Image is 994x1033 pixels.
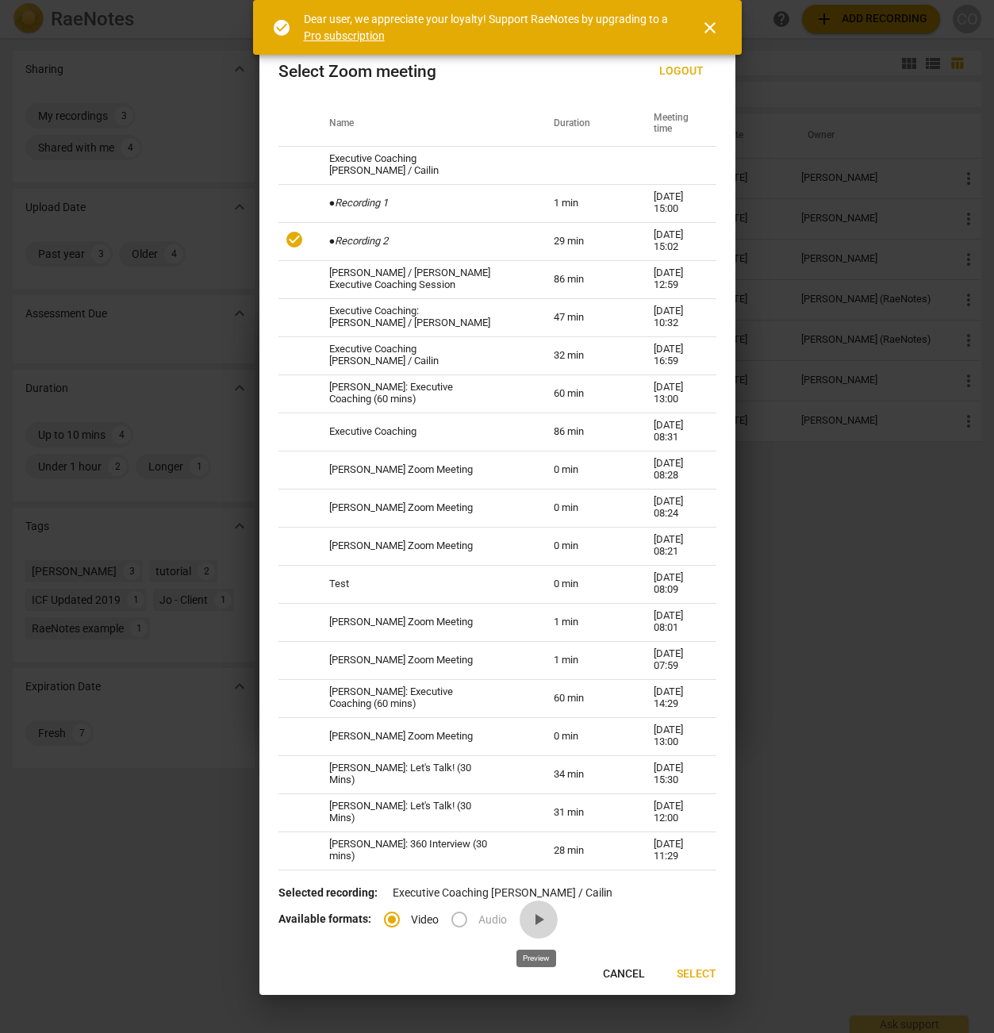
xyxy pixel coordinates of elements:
td: Executive Coaching [PERSON_NAME] / Cailin [310,336,535,374]
td: Executive Coaching [PERSON_NAME] / Cailin [310,146,535,184]
th: Name [310,102,535,146]
td: [PERSON_NAME]: Executive Coaching (60 mins) [310,374,535,413]
th: Duration [535,102,635,146]
td: 60 min [535,374,635,413]
td: 60 min [535,679,635,717]
span: Select [677,966,716,982]
td: [DATE] 12:00 [635,793,716,831]
div: Preview [516,950,556,967]
td: 31 min [535,793,635,831]
td: [DATE] 13:00 [635,374,716,413]
i: Recording 1 [335,197,388,209]
td: ● [310,222,535,260]
button: Select [664,960,729,989]
td: 34 min [535,755,635,793]
td: [DATE] 08:09 [635,565,716,603]
td: [DATE] 07:59 [635,641,716,679]
td: Executive Coaching [310,413,535,451]
td: [DATE] 08:21 [635,527,716,565]
b: Available formats: [278,912,371,925]
td: 1 min [535,641,635,679]
td: 0 min [535,565,635,603]
td: [DATE] 15:00 [635,184,716,222]
span: play_arrow [529,910,548,929]
td: [PERSON_NAME]: 360 Interview (30 mins) [310,870,535,908]
span: close [700,18,720,37]
td: [PERSON_NAME] Zoom Meeting [310,603,535,641]
td: Test [310,565,535,603]
a: Pro subscription [304,29,385,42]
td: [PERSON_NAME]: Executive Coaching (60 mins) [310,679,535,717]
td: 1 min [535,603,635,641]
td: [DATE] 10:32 [635,298,716,336]
div: File type [384,912,520,925]
td: [DATE] 08:24 [635,489,716,527]
td: [PERSON_NAME] Zoom Meeting [310,717,535,755]
td: 47 min [535,298,635,336]
td: [DATE] 16:59 [635,336,716,374]
td: [PERSON_NAME] Zoom Meeting [310,489,535,527]
span: Video [411,912,439,928]
td: ● [310,184,535,222]
td: 32 min [535,336,635,374]
td: 0 min [535,527,635,565]
td: [DATE] 11:29 [635,831,716,870]
td: Executive Coaching: [PERSON_NAME] / [PERSON_NAME] [310,298,535,336]
td: 28 min [535,831,635,870]
span: Logout [659,63,704,79]
b: Selected recording: [278,886,378,899]
td: 86 min [535,260,635,298]
td: 86 min [535,413,635,451]
td: [PERSON_NAME] Zoom Meeting [310,451,535,489]
button: Cancel [590,960,658,989]
td: 29 min [535,222,635,260]
td: [PERSON_NAME]: Let's Talk! (30 Mins) [310,793,535,831]
td: 15 min [535,870,635,908]
td: [PERSON_NAME] Zoom Meeting [310,641,535,679]
td: [PERSON_NAME] / [PERSON_NAME] Executive Coaching Session [310,260,535,298]
td: [PERSON_NAME]: 360 Interview (30 mins) [310,831,535,870]
td: [DATE] 08:31 [635,413,716,451]
td: [DATE] 12:59 [635,260,716,298]
td: [DATE] 13:00 [635,717,716,755]
span: Cancel [603,966,645,982]
div: Dear user, we appreciate your loyalty! Support RaeNotes by upgrading to a [304,11,672,44]
td: 1 min [535,184,635,222]
td: [PERSON_NAME] Zoom Meeting [310,527,535,565]
span: check_circle [272,18,291,37]
td: 0 min [535,489,635,527]
td: [PERSON_NAME]: Let's Talk! (30 Mins) [310,755,535,793]
button: Logout [647,57,716,86]
td: [DATE] 08:01 [635,603,716,641]
td: 0 min [535,451,635,489]
td: [DATE] 13:59 [635,870,716,908]
th: Meeting time [635,102,716,146]
button: Close [691,9,729,47]
td: [DATE] 08:28 [635,451,716,489]
div: Select Zoom meeting [278,62,436,82]
td: [DATE] 15:02 [635,222,716,260]
td: 0 min [535,717,635,755]
i: Recording 2 [335,235,388,247]
td: [DATE] 15:30 [635,755,716,793]
td: [DATE] 14:29 [635,679,716,717]
span: check_circle [285,230,304,249]
span: Audio [478,912,507,928]
p: Executive Coaching [PERSON_NAME] / Cailin [278,885,716,901]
